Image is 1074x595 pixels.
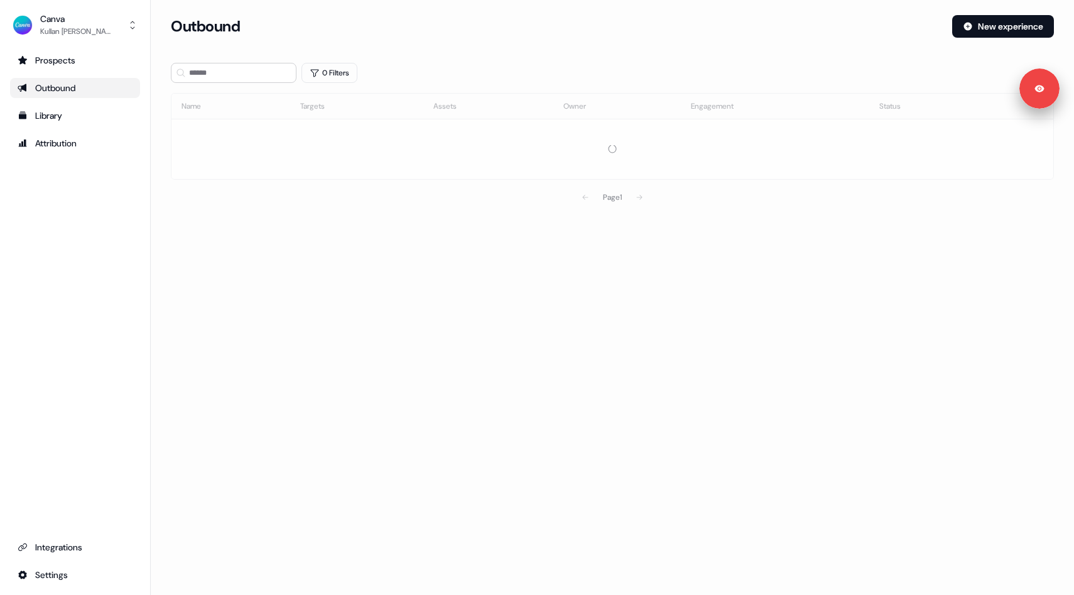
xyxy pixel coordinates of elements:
[18,82,133,94] div: Outbound
[18,109,133,122] div: Library
[10,106,140,126] a: Go to templates
[18,569,133,581] div: Settings
[40,13,116,25] div: Canva
[952,15,1054,38] button: New experience
[10,537,140,557] a: Go to integrations
[18,54,133,67] div: Prospects
[10,50,140,70] a: Go to prospects
[301,63,357,83] button: 0 Filters
[10,10,140,40] button: CanvaKullan [PERSON_NAME]
[18,541,133,554] div: Integrations
[18,137,133,150] div: Attribution
[171,17,240,36] h3: Outbound
[10,565,140,585] a: Go to integrations
[10,78,140,98] a: Go to outbound experience
[40,25,116,38] div: Kullan [PERSON_NAME]
[10,133,140,153] a: Go to attribution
